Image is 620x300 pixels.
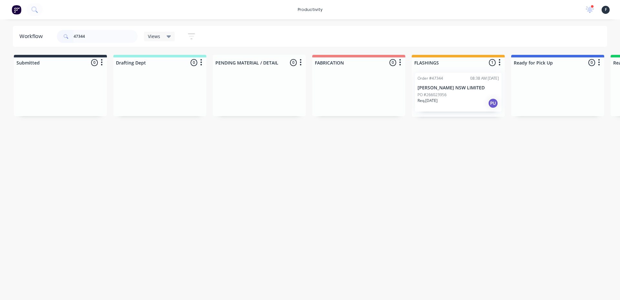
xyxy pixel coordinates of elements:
[294,5,326,15] div: productivity
[74,30,138,43] input: Search for orders...
[148,33,160,40] span: Views
[19,33,46,40] div: Workflow
[415,73,501,112] div: Order #4734408:38 AM [DATE][PERSON_NAME] NSW LIMITEDPO #266023956Req.[DATE]PU
[488,98,498,108] div: PU
[12,5,21,15] img: Factory
[418,92,447,98] p: PO #266023956
[605,7,607,13] span: F
[418,85,499,91] p: [PERSON_NAME] NSW LIMITED
[418,75,443,81] div: Order #47344
[470,75,499,81] div: 08:38 AM [DATE]
[418,98,438,104] p: Req. [DATE]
